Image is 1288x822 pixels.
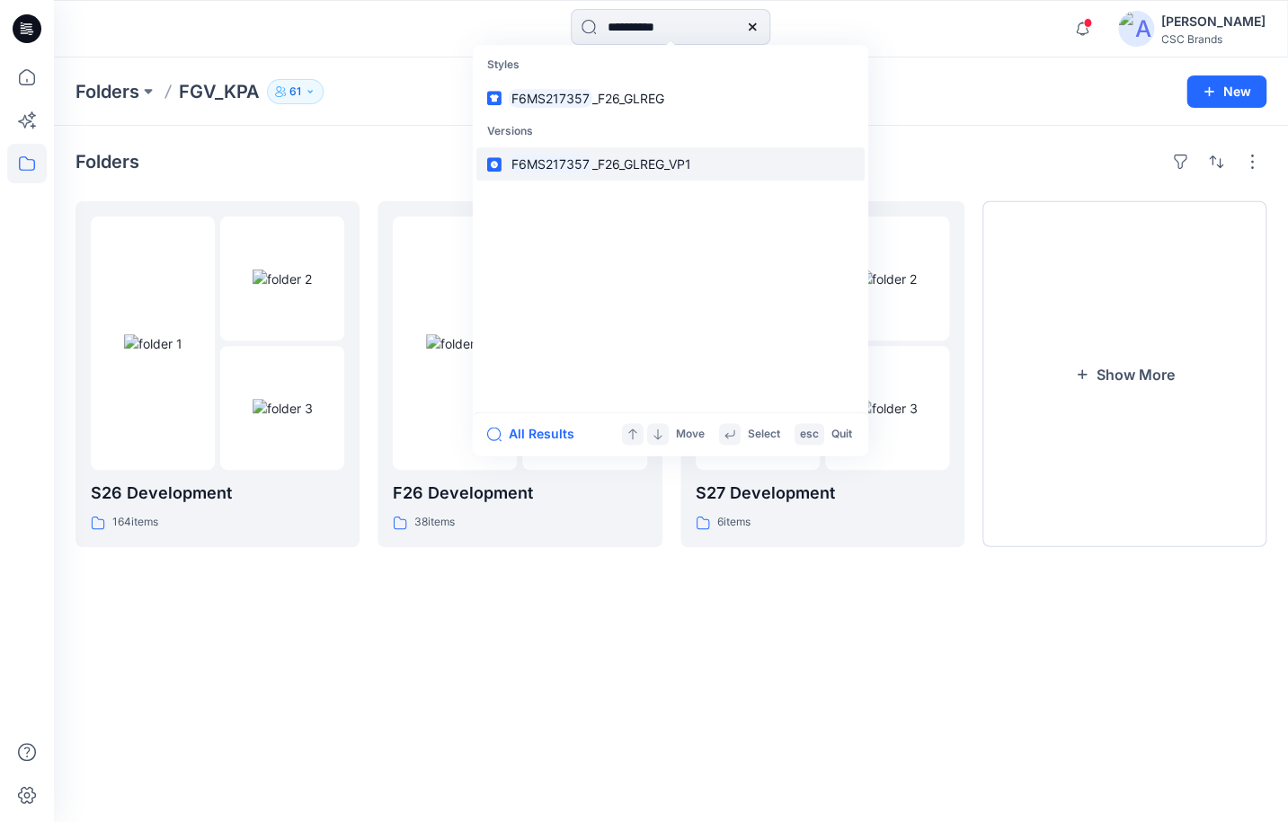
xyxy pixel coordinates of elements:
div: CSC Brands [1161,32,1266,46]
a: F6MS217357_F26_GLREG [476,82,865,115]
button: All Results [487,423,586,445]
a: F6MS217357_F26_GLREG_VP1 [476,147,865,181]
p: Move [676,425,705,444]
p: 164 items [112,513,158,532]
span: _F26_GLREG_VP1 [591,156,690,172]
p: FGV_KPA [179,79,260,104]
p: esc [800,425,819,444]
img: folder 2 [253,270,312,288]
img: folder 1 [124,334,182,353]
p: Select [748,425,780,444]
button: 61 [267,79,324,104]
mark: F6MS217357 [509,88,592,109]
button: Show More [982,201,1266,547]
p: S26 Development [91,481,344,506]
div: [PERSON_NAME] [1161,11,1266,32]
img: folder 3 [253,399,313,418]
a: Folders [76,79,139,104]
p: F26 Development [393,481,646,506]
p: 6 items [717,513,751,532]
span: _F26_GLREG [591,91,663,106]
p: Versions [476,115,865,148]
p: Styles [476,49,865,82]
img: folder 2 [857,270,917,288]
a: folder 1folder 2folder 3F26 Development38items [378,201,662,547]
img: folder 3 [857,399,917,418]
p: S27 Development [696,481,949,506]
p: Quit [831,425,852,444]
mark: F6MS217357 [509,155,592,175]
p: 61 [289,82,301,102]
a: folder 1folder 2folder 3S26 Development164items [76,201,360,547]
button: New [1186,75,1266,108]
p: 38 items [414,513,455,532]
img: folder 1 [426,334,484,353]
h4: Folders [76,151,139,172]
img: avatar [1118,11,1154,47]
